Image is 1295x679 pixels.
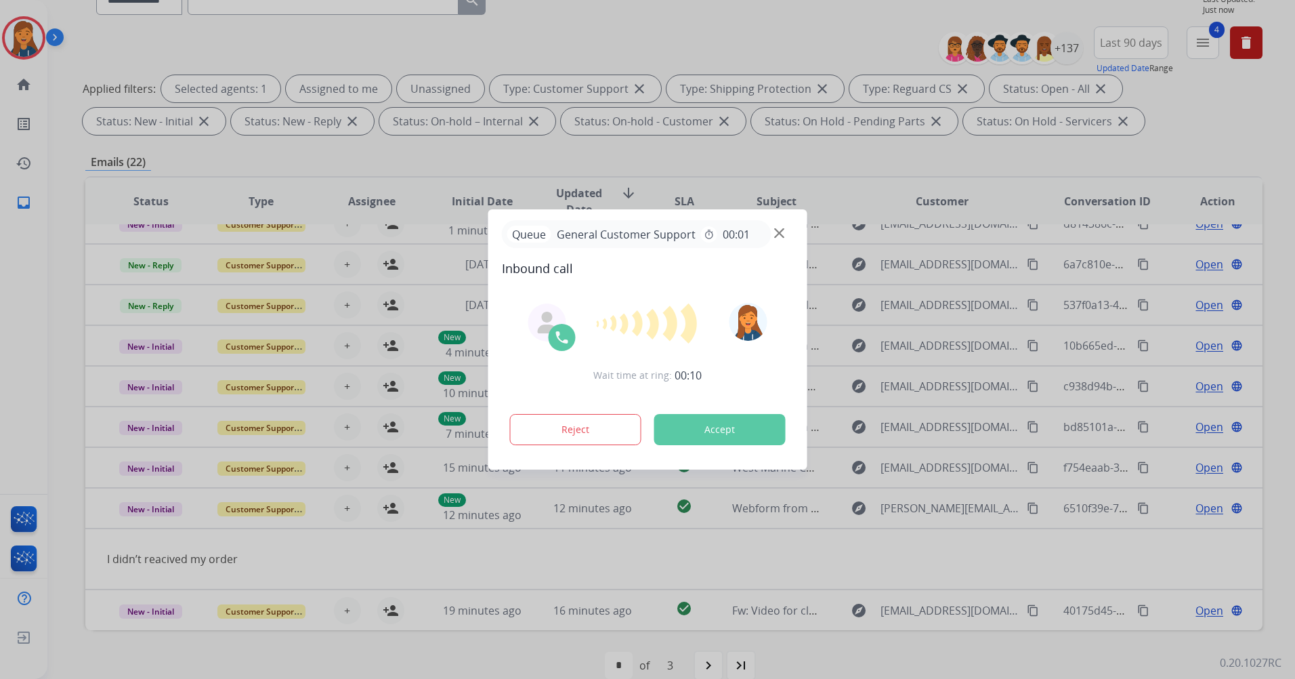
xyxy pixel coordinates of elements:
[704,229,715,240] mat-icon: timer
[510,414,641,445] button: Reject
[536,312,558,333] img: agent-avatar
[1220,655,1281,671] p: 0.20.1027RC
[774,228,784,239] img: close-button
[593,369,672,382] span: Wait time at ring:
[729,303,767,341] img: avatar
[723,226,750,243] span: 00:01
[507,226,551,243] p: Queue
[502,259,794,278] span: Inbound call
[551,226,701,243] span: General Customer Support
[654,414,786,445] button: Accept
[554,329,570,346] img: call-icon
[675,367,702,384] span: 00:10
